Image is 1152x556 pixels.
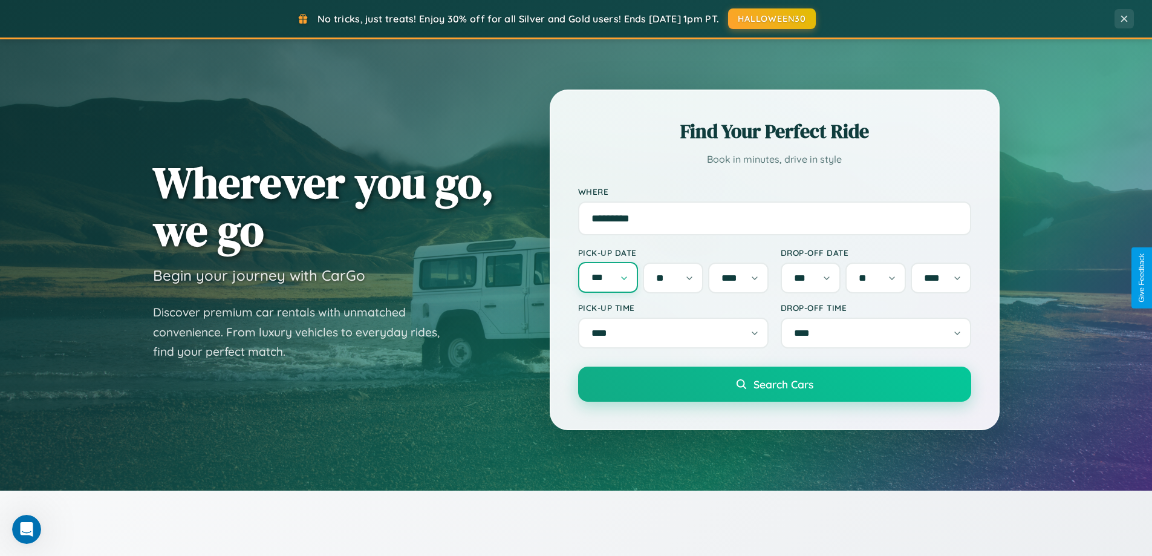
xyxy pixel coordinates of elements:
label: Where [578,186,971,197]
button: Search Cars [578,367,971,402]
label: Drop-off Date [781,247,971,258]
p: Discover premium car rentals with unmatched convenience. From luxury vehicles to everyday rides, ... [153,303,455,362]
div: Give Feedback [1137,253,1146,303]
iframe: Intercom live chat [12,515,41,544]
span: No tricks, just treats! Enjoy 30% off for all Silver and Gold users! Ends [DATE] 1pm PT. [317,13,719,25]
p: Book in minutes, drive in style [578,151,971,168]
label: Drop-off Time [781,303,971,313]
button: HALLOWEEN30 [728,8,816,29]
h3: Begin your journey with CarGo [153,266,365,284]
span: Search Cars [753,378,813,391]
label: Pick-up Time [578,303,769,313]
label: Pick-up Date [578,247,769,258]
h1: Wherever you go, we go [153,159,494,254]
h2: Find Your Perfect Ride [578,118,971,145]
